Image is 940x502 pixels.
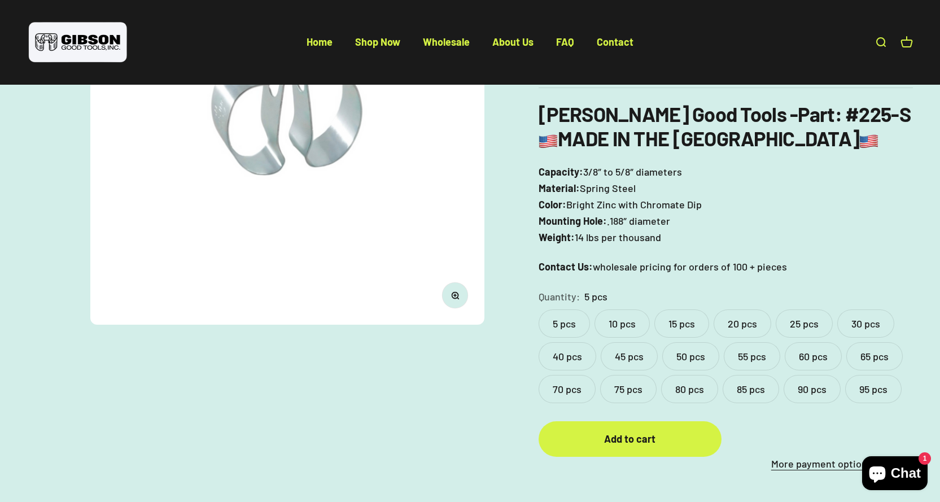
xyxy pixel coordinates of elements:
strong: Contact Us: [539,260,593,273]
a: FAQ [556,36,574,48]
strong: Capacity: [539,165,583,178]
strong: Mounting Hole: [539,215,607,227]
iframe: PayPal-paypal [731,421,913,446]
span: Part [798,102,834,126]
b: [PERSON_NAME] Good Tools - [539,102,834,126]
b: MADE IN THE [GEOGRAPHIC_DATA] [539,126,878,150]
a: Shop Now [355,36,400,48]
strong: Material: [539,182,580,194]
legend: Quantity: [539,289,580,305]
strong: : #225-S [835,102,911,126]
div: Add to cart [561,431,698,447]
p: wholesale pricing for orders of 100 + pieces [539,259,913,275]
strong: Weight: [539,231,575,243]
button: Add to cart [539,421,721,457]
strong: Color: [539,198,566,211]
a: Wholesale [423,36,470,48]
a: About Us [492,36,534,48]
a: More payment options [731,456,913,472]
inbox-online-store-chat: Shopify online store chat [859,456,931,493]
a: Contact [597,36,633,48]
variant-option-value: 5 pcs [584,289,607,305]
a: Home [307,36,333,48]
p: 3/8″ to 5/8″ diameters Spring Steel Bright Zinc with Chromate Dip .188″ diameter 14 lbs per thousand [539,164,913,245]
